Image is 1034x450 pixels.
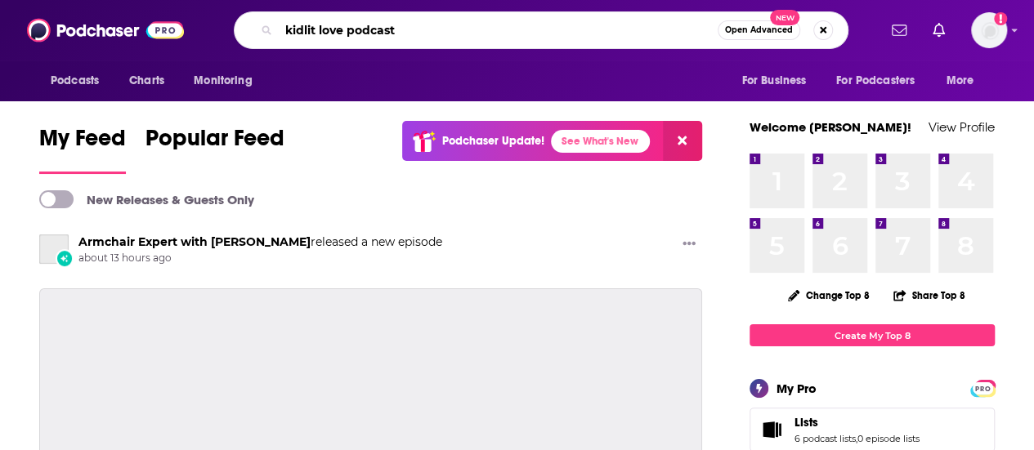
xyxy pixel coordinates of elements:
span: Lists [795,415,818,430]
button: open menu [39,65,120,96]
span: More [947,69,974,92]
span: Open Advanced [725,26,793,34]
button: Open AdvancedNew [718,20,800,40]
a: Show notifications dropdown [926,16,951,44]
button: Change Top 8 [778,285,880,305]
svg: Add a profile image [994,12,1007,25]
div: My Pro [777,381,817,396]
a: Lists [755,418,788,441]
button: open menu [182,65,273,96]
a: Welcome [PERSON_NAME]! [750,119,911,135]
button: open menu [730,65,826,96]
button: Show More Button [676,234,702,255]
span: My Feed [39,124,126,162]
span: PRO [973,382,992,394]
a: Show notifications dropdown [885,16,913,44]
p: Podchaser Update! [442,134,544,148]
a: See What's New [551,130,650,153]
span: Popular Feed [145,124,284,162]
a: My Feed [39,124,126,174]
a: Create My Top 8 [750,324,995,346]
span: Charts [129,69,164,92]
button: Show profile menu [971,12,1007,48]
span: New [770,10,799,25]
span: , [856,433,857,444]
a: Popular Feed [145,124,284,174]
a: Charts [119,65,174,96]
span: For Podcasters [836,69,915,92]
button: open menu [935,65,995,96]
a: 0 episode lists [857,433,920,444]
img: Podchaser - Follow, Share and Rate Podcasts [27,15,184,46]
button: open menu [826,65,938,96]
a: 6 podcast lists [795,433,856,444]
span: Monitoring [194,69,252,92]
span: For Business [741,69,806,92]
a: New Releases & Guests Only [39,190,254,208]
div: Search podcasts, credits, & more... [234,11,848,49]
div: New Episode [56,249,74,267]
a: Armchair Expert with Dax Shepard [39,234,69,264]
input: Search podcasts, credits, & more... [279,17,718,43]
a: View Profile [929,119,995,135]
span: Podcasts [51,69,99,92]
h3: released a new episode [78,234,442,250]
a: Lists [795,415,920,430]
a: PRO [973,381,992,394]
span: Logged in as simonkids1 [971,12,1007,48]
button: Share Top 8 [893,279,966,311]
span: about 13 hours ago [78,252,442,265]
img: User Profile [971,12,1007,48]
a: Armchair Expert with Dax Shepard [78,234,311,249]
